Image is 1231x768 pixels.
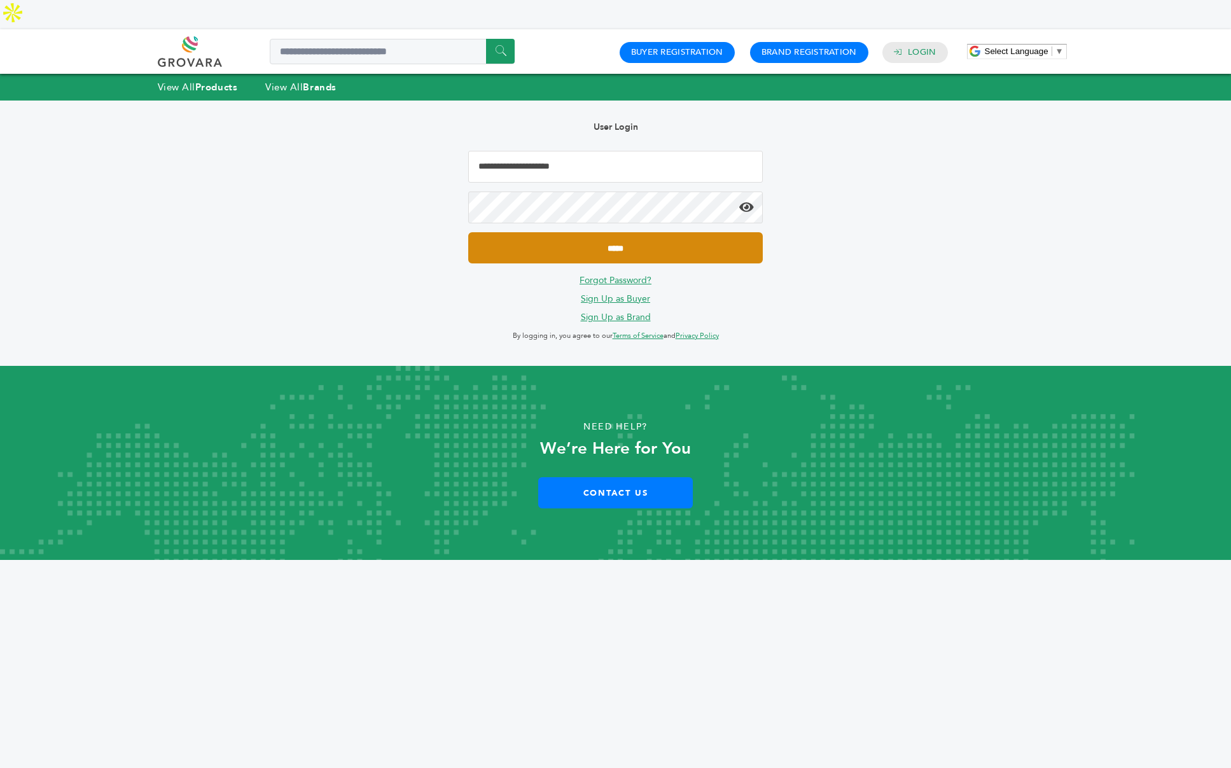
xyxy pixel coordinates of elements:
[581,311,651,323] a: Sign Up as Brand
[468,328,763,344] p: By logging in, you agree to our and
[538,477,693,508] a: Contact Us
[303,81,336,94] strong: Brands
[631,46,723,58] a: Buyer Registration
[195,81,237,94] strong: Products
[468,151,763,183] input: Email Address
[468,192,763,223] input: Password
[1055,46,1064,56] span: ▼
[985,46,1048,56] span: Select Language
[908,46,936,58] a: Login
[676,331,719,340] a: Privacy Policy
[594,121,638,133] b: User Login
[158,81,238,94] a: View AllProducts
[265,81,337,94] a: View AllBrands
[985,46,1064,56] a: Select Language​
[581,293,650,305] a: Sign Up as Buyer
[62,417,1170,436] p: Need Help?
[540,437,691,460] strong: We’re Here for You
[580,274,651,286] a: Forgot Password?
[613,331,664,340] a: Terms of Service
[270,39,515,64] input: Search a product or brand...
[762,46,857,58] a: Brand Registration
